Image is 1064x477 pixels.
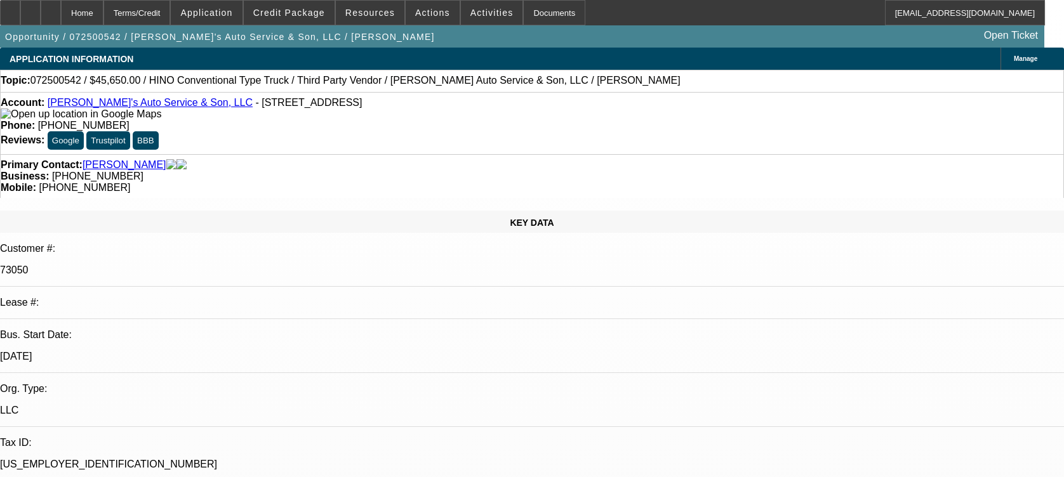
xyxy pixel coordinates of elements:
span: Opportunity / 072500542 / [PERSON_NAME]'s Auto Service & Son, LLC / [PERSON_NAME] [5,32,435,42]
button: Credit Package [244,1,335,25]
span: Actions [415,8,450,18]
strong: Reviews: [1,134,44,145]
a: View Google Maps [1,108,161,119]
span: - [STREET_ADDRESS] [255,97,362,108]
span: [PHONE_NUMBER] [39,182,130,193]
span: [PHONE_NUMBER] [38,120,130,131]
span: APPLICATION INFORMATION [10,54,133,64]
span: Credit Package [253,8,325,18]
span: [PHONE_NUMBER] [52,171,143,181]
button: Trustpilot [86,131,130,150]
button: Google [48,131,84,150]
a: Open Ticket [979,25,1043,46]
strong: Account: [1,97,44,108]
button: Resources [336,1,404,25]
button: Activities [461,1,523,25]
a: [PERSON_NAME] [83,159,166,171]
strong: Business: [1,171,49,181]
span: Resources [345,8,395,18]
span: Application [180,8,232,18]
span: KEY DATA [510,218,554,228]
button: Application [171,1,242,25]
a: [PERSON_NAME]'s Auto Service & Son, LLC [48,97,253,108]
span: Activities [470,8,514,18]
strong: Phone: [1,120,35,131]
strong: Mobile: [1,182,36,193]
img: linkedin-icon.png [176,159,187,171]
span: Manage [1014,55,1037,62]
img: Open up location in Google Maps [1,108,161,120]
img: facebook-icon.png [166,159,176,171]
strong: Topic: [1,75,30,86]
span: 072500542 / $45,650.00 / HINO Conventional Type Truck / Third Party Vendor / [PERSON_NAME] Auto S... [30,75,681,86]
strong: Primary Contact: [1,159,83,171]
button: BBB [133,131,159,150]
button: Actions [406,1,460,25]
